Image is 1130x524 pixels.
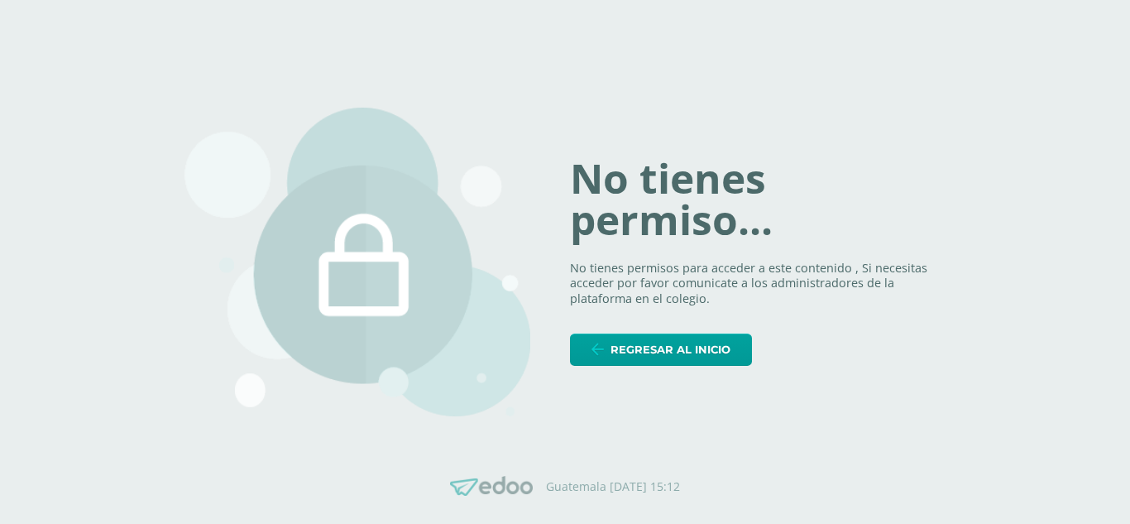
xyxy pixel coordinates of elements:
a: Regresar al inicio [570,334,752,366]
img: 403.png [184,108,530,417]
p: No tienes permisos para acceder a este contenido , Si necesitas acceder por favor comunicate a lo... [570,261,946,307]
img: Edoo [450,476,533,497]
h1: No tienes permiso... [570,158,946,240]
p: Guatemala [DATE] 15:12 [546,479,680,494]
span: Regresar al inicio [610,334,730,365]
